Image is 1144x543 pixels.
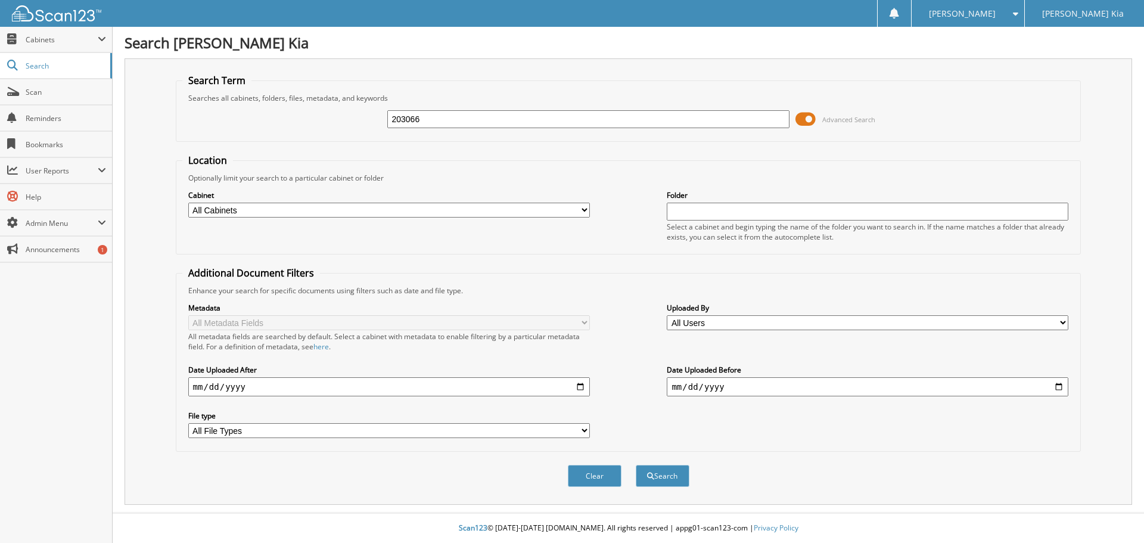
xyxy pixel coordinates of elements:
input: end [667,377,1068,396]
a: here [313,342,329,352]
label: Cabinet [188,190,590,200]
legend: Location [182,154,233,167]
button: Search [636,465,689,487]
span: Advanced Search [822,115,875,124]
input: start [188,377,590,396]
label: Uploaded By [667,303,1068,313]
span: [PERSON_NAME] Kia [1042,10,1124,17]
span: Help [26,192,106,202]
label: Folder [667,190,1068,200]
img: scan123-logo-white.svg [12,5,101,21]
button: Clear [568,465,621,487]
div: Enhance your search for specific documents using filters such as date and file type. [182,286,1075,296]
label: Date Uploaded Before [667,365,1068,375]
span: Admin Menu [26,218,98,228]
legend: Search Term [182,74,251,87]
span: Scan123 [459,523,487,533]
div: Select a cabinet and begin typing the name of the folder you want to search in. If the name match... [667,222,1068,242]
a: Privacy Policy [754,523,798,533]
div: Optionally limit your search to a particular cabinet or folder [182,173,1075,183]
span: Bookmarks [26,139,106,150]
label: Date Uploaded After [188,365,590,375]
span: Scan [26,87,106,97]
div: Searches all cabinets, folders, files, metadata, and keywords [182,93,1075,103]
span: Reminders [26,113,106,123]
div: © [DATE]-[DATE] [DOMAIN_NAME]. All rights reserved | appg01-scan123-com | [113,514,1144,543]
div: All metadata fields are searched by default. Select a cabinet with metadata to enable filtering b... [188,331,590,352]
span: User Reports [26,166,98,176]
span: Cabinets [26,35,98,45]
div: 1 [98,245,107,255]
span: Search [26,61,104,71]
label: Metadata [188,303,590,313]
legend: Additional Document Filters [182,266,320,280]
label: File type [188,411,590,421]
span: [PERSON_NAME] [929,10,996,17]
h1: Search [PERSON_NAME] Kia [125,33,1132,52]
span: Announcements [26,244,106,255]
